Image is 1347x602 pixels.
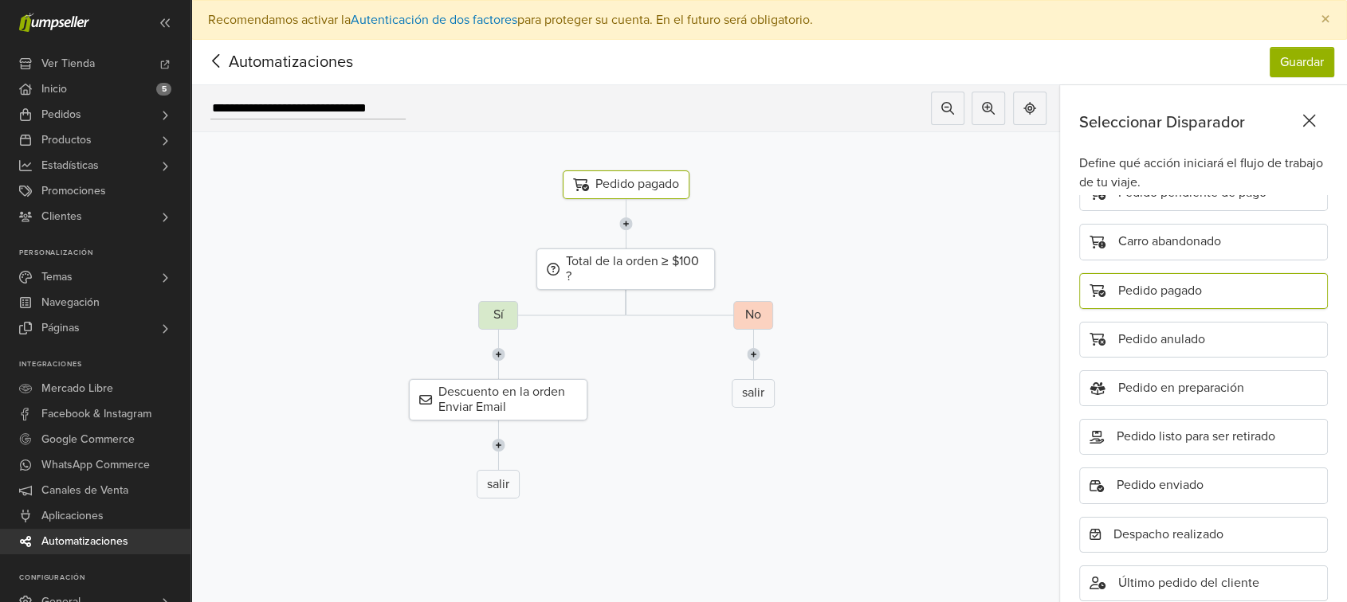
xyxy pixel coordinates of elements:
div: Define qué acción iniciará el flujo de trabajo de tu viaje. [1079,154,1328,192]
div: salir [732,379,775,408]
span: Pedidos [41,102,81,127]
div: Pedido enviado [1079,467,1328,503]
button: Guardar [1270,47,1334,77]
div: Pedido listo para ser retirado [1079,419,1328,455]
span: Canales de Venta [41,478,128,503]
img: line-7960e5f4d2b50ad2986e.svg [492,330,505,379]
div: Seleccionar Disparador [1079,111,1321,135]
div: Descuento en la orden Enviar Email [409,379,587,420]
img: line-7960e5f4d2b50ad2986e.svg [747,330,760,379]
img: line-7960e5f4d2b50ad2986e.svg [492,420,505,470]
span: Ver Tienda [41,51,95,76]
div: Total de la orden ≥ $100 ? [536,248,715,290]
div: Carro abandonado [1079,224,1328,260]
span: Clientes [41,204,82,229]
span: WhatsApp Commerce [41,452,150,478]
button: Close [1305,1,1346,39]
div: Pedido pagado [1079,273,1328,309]
div: No [733,301,773,330]
img: line-7960e5f4d2b50ad2986e.svg [619,199,633,248]
div: Último pedido del cliente [1079,565,1328,601]
span: 5 [156,83,171,96]
span: × [1321,8,1330,31]
span: Automatizaciones [204,50,328,74]
span: Productos [41,127,92,153]
div: Pedido en preparación [1079,370,1328,406]
div: Pedido anulado [1079,322,1328,358]
a: Autenticación de dos factores [351,12,517,28]
p: Integraciones [19,360,190,369]
div: Despacho realizado [1079,517,1328,553]
div: Pedido pagado [563,170,689,199]
span: Navegación [41,290,100,315]
span: Páginas [41,315,80,341]
p: Personalización [19,248,190,258]
span: Estadísticas [41,153,99,178]
span: Inicio [41,76,67,102]
span: Temas [41,264,73,290]
span: Facebook & Instagram [41,401,151,427]
span: Mercado Libre [41,376,113,401]
p: Configuración [19,573,190,583]
span: Promociones [41,178,106,204]
span: Google Commerce [41,427,135,452]
span: Automatizaciones [41,529,128,554]
span: Aplicaciones [41,503,104,529]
